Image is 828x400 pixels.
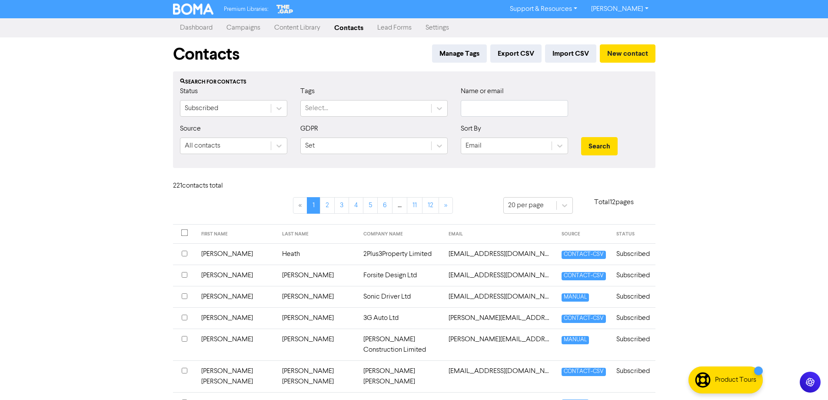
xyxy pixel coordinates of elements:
td: [PERSON_NAME] [196,286,277,307]
span: CONTACT-CSV [562,315,606,323]
td: [PERSON_NAME] [196,265,277,286]
div: Subscribed [185,103,218,114]
a: Lead Forms [370,19,419,37]
td: [PERSON_NAME] [PERSON_NAME] [358,360,443,392]
td: Subscribed [611,360,655,392]
th: LAST NAME [277,225,358,244]
a: Page 6 [377,197,392,214]
span: CONTACT-CSV [562,251,606,259]
a: Settings [419,19,456,37]
a: Contacts [327,19,370,37]
td: adam@3gauto.co.uk [443,307,556,329]
a: Content Library [267,19,327,37]
td: Subscribed [611,286,655,307]
div: 20 per page [508,200,544,211]
th: COMPANY NAME [358,225,443,244]
td: Forsite Design Ltd [358,265,443,286]
a: Page 1 is your current page [307,197,320,214]
div: Search for contacts [180,78,648,86]
h1: Contacts [173,44,239,64]
td: [PERSON_NAME] [277,307,358,329]
td: adam@kingsgatedevelopments.co.uk [443,329,556,360]
td: ab1@forsitedesign.com [443,265,556,286]
a: [PERSON_NAME] [584,2,655,16]
iframe: Chat Widget [785,358,828,400]
label: Status [180,86,198,97]
label: Name or email [461,86,504,97]
a: » [439,197,453,214]
button: Search [581,137,618,155]
label: Sort By [461,124,481,134]
td: 2Plus3Property Limited [358,243,443,265]
th: STATUS [611,225,655,244]
td: [PERSON_NAME] Construction Limited [358,329,443,360]
a: Page 4 [349,197,363,214]
div: All contacts [185,141,220,151]
th: SOURCE [556,225,611,244]
label: Tags [300,86,315,97]
img: BOMA Logo [173,3,214,15]
span: MANUAL [562,336,589,344]
td: Subscribed [611,243,655,265]
span: CONTACT-CSV [562,272,606,280]
td: Sonic Driver Ltd [358,286,443,307]
td: Subscribed [611,265,655,286]
td: administrator@sedgwickigoe.co.uk [443,360,556,392]
td: [PERSON_NAME] [277,286,358,307]
a: Support & Resources [503,2,584,16]
div: Select... [305,103,328,114]
td: 3G Auto Ltd [358,307,443,329]
a: Campaigns [219,19,267,37]
a: Page 5 [363,197,378,214]
button: Import CSV [545,44,596,63]
span: Premium Libraries: [224,7,268,12]
button: New contact [600,44,655,63]
td: 2plus3property@gmail.com [443,243,556,265]
div: Email [466,141,482,151]
th: FIRST NAME [196,225,277,244]
a: Page 2 [320,197,335,214]
button: Export CSV [490,44,542,63]
td: [PERSON_NAME] [196,329,277,360]
button: Manage Tags [432,44,487,63]
h6: 221 contact s total [173,182,243,190]
a: Dashboard [173,19,219,37]
td: [PERSON_NAME] [196,307,277,329]
a: Page 3 [334,197,349,214]
label: GDPR [300,124,318,134]
span: MANUAL [562,293,589,302]
a: Page 11 [407,197,422,214]
label: Source [180,124,201,134]
td: Subscribed [611,329,655,360]
img: The Gap [275,3,294,15]
p: Total 12 pages [573,197,655,208]
td: [PERSON_NAME] [PERSON_NAME] [196,360,277,392]
th: EMAIL [443,225,556,244]
span: CONTACT-CSV [562,368,606,376]
td: [PERSON_NAME] [277,265,358,286]
td: Heath [277,243,358,265]
td: [PERSON_NAME] [277,329,358,360]
td: [PERSON_NAME] [PERSON_NAME] [277,360,358,392]
div: Set [305,141,315,151]
td: [PERSON_NAME] [196,243,277,265]
td: accounts@sonic-driver.com [443,286,556,307]
a: Page 12 [422,197,439,214]
td: Subscribed [611,307,655,329]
